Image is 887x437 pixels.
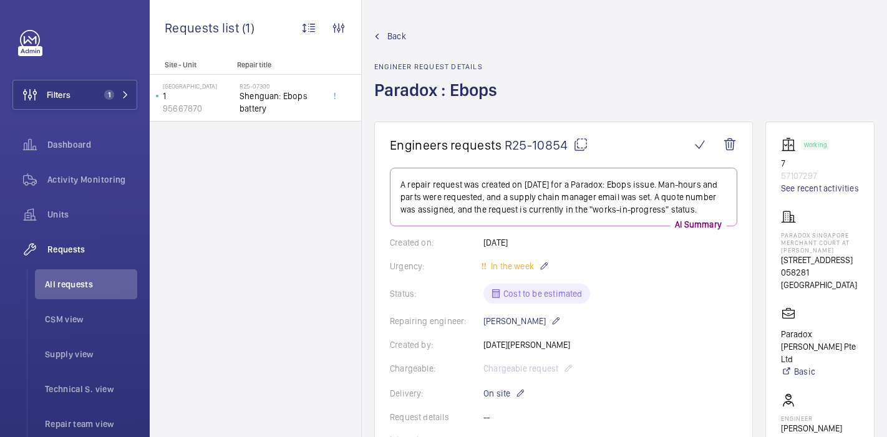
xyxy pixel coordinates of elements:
p: Paradox [PERSON_NAME] Pte Ltd [781,328,859,365]
span: Units [47,208,137,221]
a: Basic [781,365,859,378]
h2: Engineer request details [374,62,505,71]
p: Site - Unit [150,60,232,69]
span: Activity Monitoring [47,173,137,186]
p: On site [483,386,525,401]
span: Technical S. view [45,383,137,395]
span: Dashboard [47,138,137,151]
span: Engineers requests [390,137,502,153]
p: AI Summary [670,218,727,231]
span: Repair team view [45,418,137,430]
p: A repair request was created on [DATE] for a Paradox: Ebops issue. Man-hours and parts were reque... [400,178,727,216]
p: Paradox Singapore Merchant Court at [PERSON_NAME] [781,231,859,254]
a: See recent activities [781,182,859,194]
span: Requests list [165,20,242,36]
p: 7 [781,157,859,170]
h1: Paradox : Ebops [374,79,505,122]
span: R25-10854 [505,137,588,153]
span: Requests [47,243,137,256]
p: [GEOGRAPHIC_DATA] [163,82,235,90]
p: 57107297 [781,170,859,182]
span: Supply view [45,348,137,360]
p: Working [804,143,826,147]
button: Filters1 [12,80,137,110]
p: 1 [163,90,235,102]
p: 058281 [GEOGRAPHIC_DATA] [781,266,859,291]
h2: R25-07300 [240,82,322,90]
span: Back [387,30,406,42]
p: Repair title [237,60,319,69]
p: 95667870 [163,102,235,115]
span: CSM view [45,313,137,325]
p: Engineer [781,415,842,422]
span: All requests [45,278,137,291]
span: 1 [104,90,114,100]
p: [PERSON_NAME] [781,422,842,435]
span: Shenguan: Ebops battery [240,90,322,115]
span: In the week [488,261,534,271]
span: Filters [47,89,70,101]
p: [STREET_ADDRESS] [781,254,859,266]
img: elevator.svg [781,137,801,152]
p: [PERSON_NAME] [483,314,561,329]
